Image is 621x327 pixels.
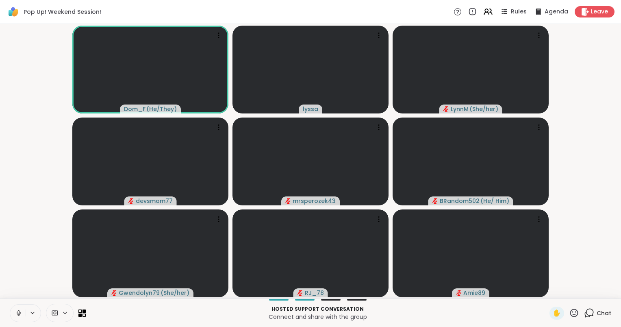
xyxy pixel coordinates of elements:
[511,8,527,16] span: Rules
[297,290,303,296] span: audio-muted
[91,313,545,321] p: Connect and share with the group
[545,8,568,16] span: Agenda
[136,197,173,205] span: devsmom77
[24,8,101,16] span: Pop Up! Weekend Session!
[591,8,608,16] span: Leave
[553,308,561,318] span: ✋
[119,289,160,297] span: Gwendolyn79
[443,106,449,112] span: audio-muted
[480,197,509,205] span: ( He/ Him )
[91,305,545,313] p: Hosted support conversation
[432,198,438,204] span: audio-muted
[463,289,485,297] span: Amie89
[111,290,117,296] span: audio-muted
[293,197,336,205] span: mrsperozek43
[469,105,498,113] span: ( She/her )
[124,105,145,113] span: Dom_F
[597,309,611,317] span: Chat
[146,105,177,113] span: ( He/They )
[161,289,189,297] span: ( She/her )
[451,105,469,113] span: LynnM
[456,290,462,296] span: audio-muted
[305,289,324,297] span: RJ_78
[440,197,480,205] span: BRandom502
[128,198,134,204] span: audio-muted
[303,105,318,113] span: lyssa
[285,198,291,204] span: audio-muted
[7,5,20,19] img: ShareWell Logomark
